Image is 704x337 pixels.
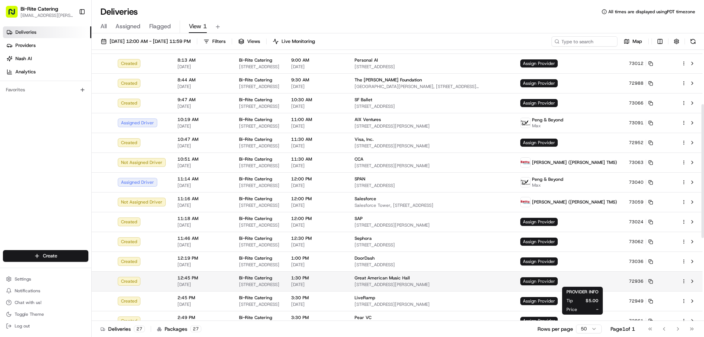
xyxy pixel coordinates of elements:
span: 9:47 AM [177,97,227,103]
span: DoorDash [355,255,375,261]
button: Notifications [3,286,88,296]
span: [DATE] [65,133,80,139]
span: 12:00 PM [291,216,343,221]
span: Price [566,307,577,312]
span: [STREET_ADDRESS] [239,202,279,208]
span: [DATE] [291,103,343,109]
span: 3:30 PM [291,295,343,301]
div: Packages [157,325,201,333]
span: The [PERSON_NAME] Foundation [355,77,422,83]
a: 💻API Documentation [59,161,121,174]
span: Log out [15,323,30,329]
span: Providers [15,42,36,49]
img: betty.jpg [521,197,530,207]
button: 73040 [629,179,653,185]
span: Pear VC [355,315,371,320]
span: 8:44 AM [177,77,227,83]
span: Tip [566,298,573,304]
span: [DATE] 12:00 AM - [DATE] 11:59 PM [110,38,191,45]
span: Bi-Rite Catering [239,97,272,103]
span: Assign Provider [520,257,558,265]
span: [DATE] [291,123,343,129]
span: [DATE] [177,222,227,228]
span: 11:30 AM [291,156,343,162]
a: Analytics [3,66,91,78]
span: [DATE] [65,114,80,120]
span: Assign Provider [520,317,558,325]
span: 10:30 AM [291,97,343,103]
span: Notifications [15,288,40,294]
span: Map [632,38,642,45]
button: 72936 [629,278,653,284]
span: Pylon [73,182,89,187]
span: [STREET_ADDRESS] [239,301,279,307]
div: 27 [190,326,201,332]
span: [DATE] [291,242,343,248]
div: 💻 [62,165,68,171]
span: Bi-Rite Catering [239,117,272,122]
span: Assigned [115,22,140,31]
span: [STREET_ADDRESS] [239,84,279,89]
button: Log out [3,321,88,331]
span: [PERSON_NAME] ([PERSON_NAME] TMS) [532,160,617,165]
span: Bi-Rite Catering [21,5,58,12]
span: Salesforce [355,196,376,202]
span: 73091 [629,120,643,126]
span: 72861 [629,318,643,324]
div: Deliveries [100,325,145,333]
button: Start new chat [125,72,133,81]
span: [STREET_ADDRESS] [239,242,279,248]
span: [STREET_ADDRESS] [239,183,279,188]
span: [DATE] [177,103,227,109]
img: Angelique Valdez [7,107,19,118]
img: profile_peng_cartwheel.jpg [521,177,530,187]
span: 72936 [629,278,643,284]
span: [STREET_ADDRESS][PERSON_NAME] [355,143,509,149]
span: PROVIDER INFO [566,289,598,295]
span: Bi-Rite Catering [239,275,272,281]
button: 73012 [629,61,653,66]
span: LiveRamp [355,295,375,301]
span: [PERSON_NAME] [23,133,59,139]
span: Bi-Rite Catering [239,136,272,142]
p: Rows per page [538,325,573,333]
p: Welcome 👋 [7,29,133,41]
span: Assign Provider [520,99,558,107]
span: Bi-Rite Catering [239,235,272,241]
span: Salesforce Tower, [STREET_ADDRESS] [355,202,509,208]
span: [STREET_ADDRESS] [355,262,509,268]
span: [DATE] [291,202,343,208]
span: $5.00 [584,298,598,304]
a: Powered byPylon [52,182,89,187]
span: 9:30 AM [291,77,343,83]
span: Bi-Rite Catering [239,176,272,182]
div: Favorites [3,84,88,96]
span: [PERSON_NAME] [23,114,59,120]
span: [STREET_ADDRESS][PERSON_NAME] [355,123,509,129]
button: Toggle Theme [3,309,88,319]
span: [DATE] [177,123,227,129]
span: [DATE] [177,84,227,89]
span: [STREET_ADDRESS] [355,242,509,248]
div: We're available if you need us! [33,77,101,83]
span: Assign Provider [520,139,558,147]
span: [DATE] [177,262,227,268]
span: [DATE] [177,301,227,307]
span: SAP [355,216,363,221]
span: Bi-Rite Catering [239,57,272,63]
h1: Deliveries [100,6,138,18]
button: 73059 [629,199,653,205]
button: 72861 [629,318,653,324]
button: 73066 [629,100,653,106]
span: [DATE] [291,262,343,268]
div: 27 [134,326,145,332]
img: 1736555255976-a54dd68f-1ca7-489b-9aae-adbdc363a1c4 [15,134,21,140]
span: 12:30 PM [291,235,343,241]
span: SPAN [355,176,365,182]
button: Bi-Rite Catering[EMAIL_ADDRESS][PERSON_NAME][DOMAIN_NAME] [3,3,76,21]
span: 11:16 AM [177,196,227,202]
span: [DATE] [291,301,343,307]
span: Bi-Rite Catering [239,156,272,162]
span: Assign Provider [520,79,558,87]
span: Toggle Theme [15,311,44,317]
